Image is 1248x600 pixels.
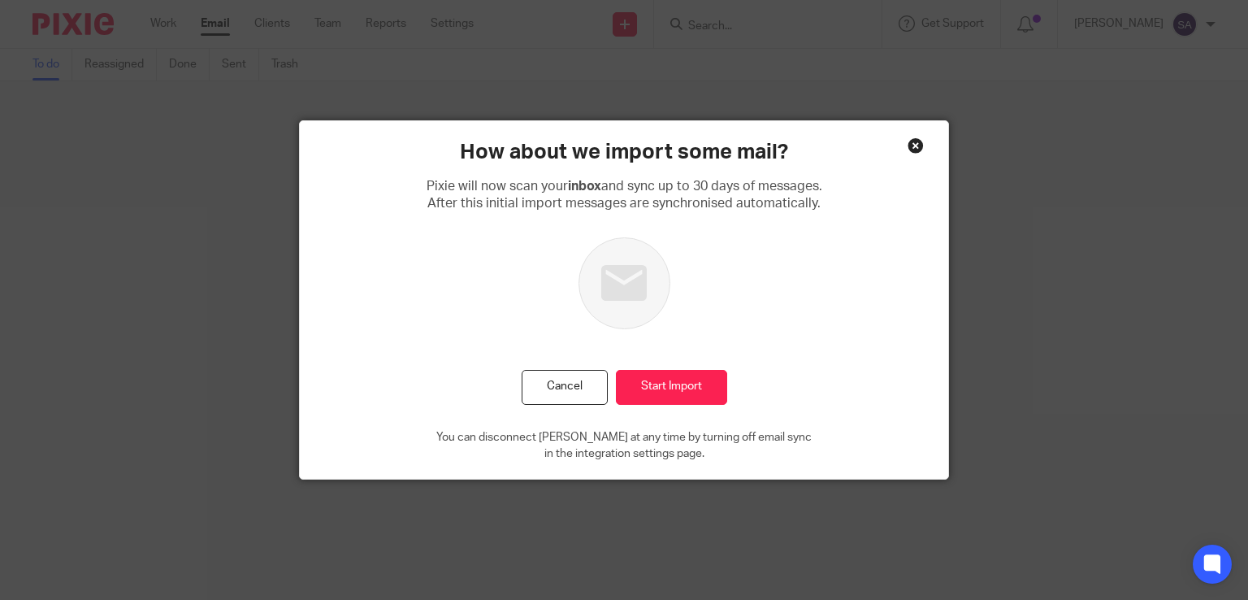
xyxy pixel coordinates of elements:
input: Start Import [616,370,727,405]
p: Pixie will now scan your and sync up to 30 days of messages. After this initial import messages a... [427,178,822,213]
button: Cancel [522,370,608,405]
div: Close this dialog window [908,137,924,154]
p: You can disconnect [PERSON_NAME] at any time by turning off email sync in the integration setting... [436,429,812,463]
b: inbox [568,180,601,193]
h2: How about we import some mail? [460,138,788,166]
